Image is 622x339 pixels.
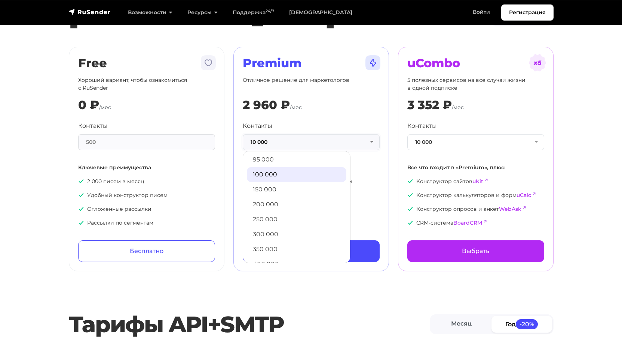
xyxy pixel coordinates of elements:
[407,191,544,199] p: Конструктор калькуляторов и форм
[78,219,215,227] p: Рассылки по сегментам
[78,205,215,213] p: Отложенные рассылки
[78,240,215,262] a: Бесплатно
[407,164,544,172] p: Все что входит в «Premium», плюс:
[78,164,215,172] p: Ключевые преимущества
[407,121,437,130] label: Контакты
[99,104,111,111] span: /мес
[491,316,552,333] a: Год
[407,56,544,70] h2: uCombo
[78,192,84,198] img: icon-ok.svg
[452,104,464,111] span: /мес
[78,121,108,130] label: Контакты
[180,5,225,20] a: Ресурсы
[247,182,346,197] a: 150 000
[69,8,111,16] img: RuSender
[247,197,346,212] a: 200 000
[517,192,531,198] a: uCalc
[69,311,430,338] h2: Тарифы API+SMTP
[407,134,544,150] button: 10 000
[364,54,382,72] img: tarif-premium.svg
[501,4,554,21] a: Регистрация
[225,5,282,20] a: Поддержка24/7
[78,178,84,184] img: icon-ok.svg
[243,98,290,112] div: 2 960 ₽
[243,76,380,92] p: Отличное решение для маркетологов
[78,56,215,70] h2: Free
[465,4,497,20] a: Войти
[243,134,380,150] button: 10 000
[516,319,538,329] span: -20%
[407,240,544,262] a: Выбрать
[290,104,302,111] span: /мес
[78,220,84,226] img: icon-ok.svg
[243,151,350,263] ul: 10 000
[407,205,544,213] p: Конструктор опросов и анкет
[266,9,274,13] sup: 24/7
[499,206,521,212] a: WebAsk
[247,242,346,257] a: 350 000
[247,152,346,167] a: 95 000
[407,76,544,92] p: 5 полезных сервисов на все случаи жизни в одной подписке
[247,257,346,272] a: 400 000
[78,178,215,185] p: 2 000 писем в месяц
[407,178,413,184] img: icon-ok.svg
[78,191,215,199] p: Удобный конструктор писем
[472,178,483,185] a: uKit
[431,316,492,333] a: Месяц
[247,167,346,182] a: 100 000
[247,227,346,242] a: 300 000
[282,5,360,20] a: [DEMOGRAPHIC_DATA]
[407,178,544,185] p: Конструктор сайтов
[528,54,546,72] img: tarif-ucombo.svg
[120,5,180,20] a: Возможности
[453,219,482,226] a: BoardCRM
[243,56,380,70] h2: Premium
[199,54,217,72] img: tarif-free.svg
[407,98,452,112] div: 3 352 ₽
[407,206,413,212] img: icon-ok.svg
[78,98,99,112] div: 0 ₽
[78,76,215,92] p: Хороший вариант, чтобы ознакомиться с RuSender
[407,219,544,227] p: CRM-система
[243,121,272,130] label: Контакты
[407,220,413,226] img: icon-ok.svg
[78,206,84,212] img: icon-ok.svg
[407,192,413,198] img: icon-ok.svg
[247,212,346,227] a: 250 000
